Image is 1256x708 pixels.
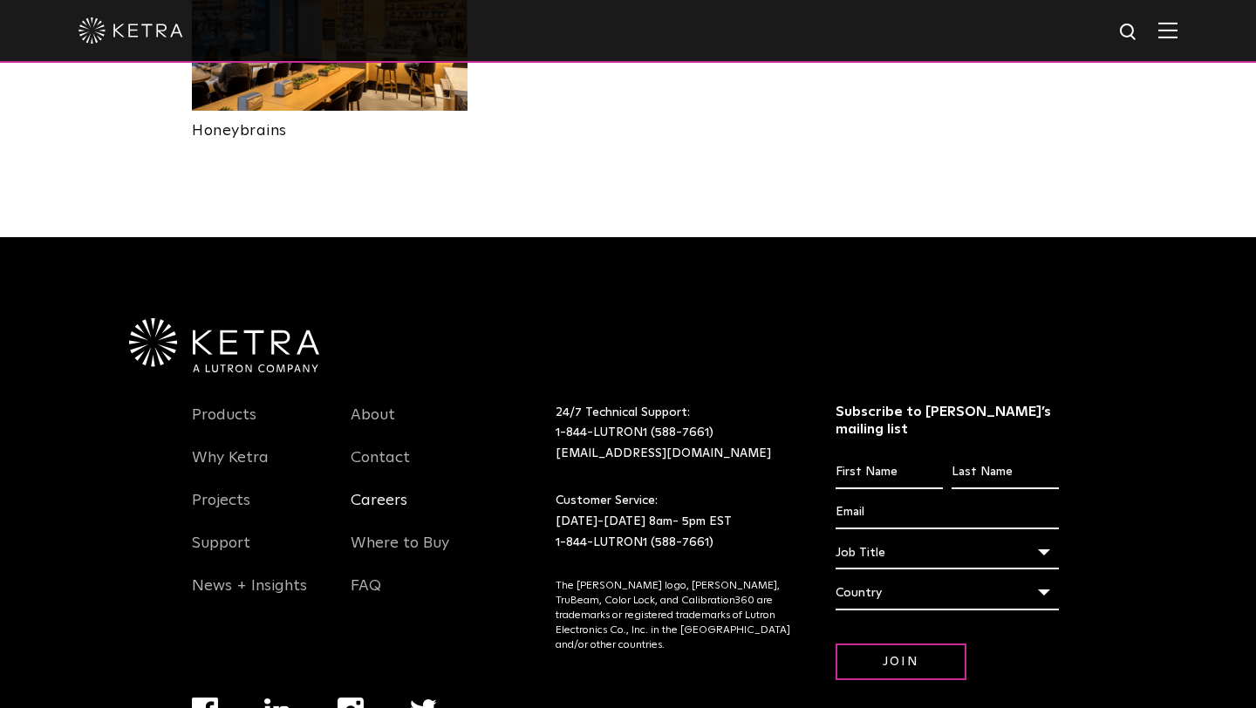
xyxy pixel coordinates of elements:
a: About [351,405,395,446]
a: Projects [192,491,250,531]
a: Why Ketra [192,448,269,488]
a: 1-844-LUTRON1 (588-7661) [556,536,713,548]
a: 1-844-LUTRON1 (588-7661) [556,426,713,439]
div: Country [836,576,1060,609]
a: Contact [351,448,410,488]
div: Navigation Menu [192,403,324,616]
a: News + Insights [192,576,307,616]
p: The [PERSON_NAME] logo, [PERSON_NAME], TruBeam, Color Lock, and Calibration360 are trademarks or ... [556,579,792,652]
div: Navigation Menu [351,403,483,616]
p: Customer Service: [DATE]-[DATE] 8am- 5pm EST [556,491,792,553]
img: Ketra-aLutronCo_White_RGB [129,318,319,372]
a: Products [192,405,256,446]
div: Job Title [836,536,1060,569]
a: FAQ [351,576,381,616]
input: Last Name [952,456,1059,489]
a: Honeybrains [192,111,468,139]
a: Support [192,534,250,574]
a: [EMAIL_ADDRESS][DOMAIN_NAME] [556,447,771,460]
img: search icon [1118,22,1140,44]
a: Careers [351,491,407,531]
input: Join [836,643,966,681]
input: First Name [836,456,943,489]
img: ketra-logo-2019-white [78,17,183,44]
h3: Subscribe to [PERSON_NAME]’s mailing list [836,403,1060,439]
a: Where to Buy [351,534,449,574]
p: 24/7 Technical Support: [556,403,792,465]
input: Email [836,496,1060,529]
img: Hamburger%20Nav.svg [1158,22,1177,38]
